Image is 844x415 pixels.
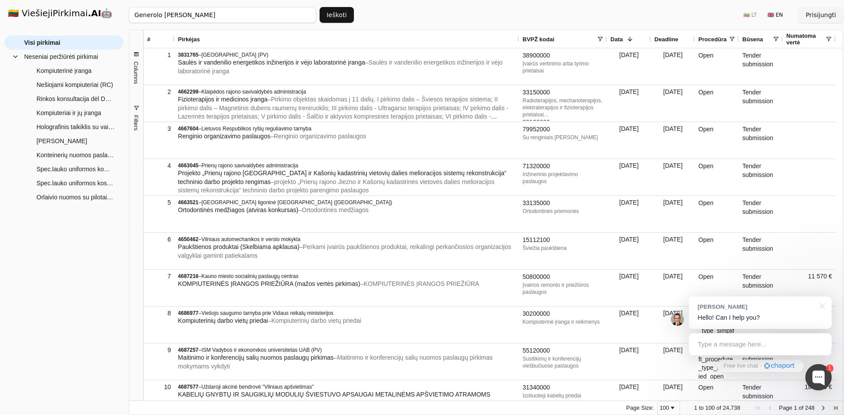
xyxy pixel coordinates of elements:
button: Ieškoti [320,7,354,23]
div: [DATE] [607,270,651,306]
span: Paukštienos produktai (Skelbiama apklausa) [178,243,299,250]
div: Previous Page [767,404,774,411]
span: Deadline [655,36,678,43]
span: Procedūra [698,36,727,43]
div: Ortodontinės priemonės [523,208,604,215]
div: Tender submission [739,159,783,195]
div: procedures.cft_procedure_type_simplified_open [695,343,739,380]
div: 1 [826,364,833,372]
div: – [178,383,516,390]
div: 30200000 [523,310,604,318]
span: Filters [133,115,139,130]
div: · [760,362,762,370]
span: 100 [705,404,715,411]
div: Tender submission [739,122,783,159]
div: Kompiuterinė įranga ir reikmenys [523,318,604,325]
span: Rinkos konsultacija dėl Duomenų saugyklų įrangos viešojo pirkimo [36,92,115,105]
div: – [178,199,516,206]
span: 4687577 [178,384,199,390]
span: 4662299 [178,89,199,95]
div: Last Page [832,404,839,411]
div: 100 [659,404,669,411]
div: Inžinerinio projektavimo paslaugos [523,171,604,185]
span: 4663045 [178,162,199,169]
div: 1 [147,49,171,61]
div: Susitikimų ir konferencijų viešbučiuose paslaugos [523,355,604,369]
span: [GEOGRAPHIC_DATA] ligoninė [GEOGRAPHIC_DATA] ([GEOGRAPHIC_DATA]) [201,199,392,206]
div: Su renginiais [PERSON_NAME] [523,134,604,141]
span: of [799,404,804,411]
div: 3 [147,123,171,135]
span: – Perkami įvairūs paukštienos produktai, reikalingi perkančiosios organizacijos valgyklai gaminti... [178,243,511,259]
div: 15112100 [523,236,604,245]
span: # [147,36,150,43]
span: Viešojo saugumo tarnyba prie Vidaus reikalų ministerijos [201,310,333,316]
div: [DATE] [607,307,651,343]
span: – projekto „Prienų rajono Jiezno ir Kašonių kadastrinės vietovės dalies melioracijos sistemų reko... [178,178,495,194]
div: – [178,125,516,132]
button: Prisijungti [799,7,843,23]
div: 10 [147,381,171,393]
span: – Renginio organizavimo paslaugos [270,133,366,140]
div: 7 [147,270,171,283]
a: Free live chat· [717,360,803,372]
span: Spec.lauko uniformos kostiumo švarkas ir kelnės [36,177,115,190]
div: Type a message here... [689,333,832,355]
span: Prienų rajono savivaldybės administracija [201,162,298,169]
div: [DATE] [651,48,695,85]
span: Columns [133,61,139,84]
div: Open [695,233,739,269]
div: Įvairūs vertinimo arba tyrimo prietaisai [523,60,604,74]
div: 38900000 [523,51,604,60]
span: – Ortodontinės medžiagos [298,206,369,213]
div: – [178,346,516,354]
span: Page [779,404,792,411]
div: Radioterapijos, mechanoterapijos, elektraterapijos ir fizioterapijos prietaisai [523,97,604,118]
span: – KOMPIUTERINĖS ĮRANGOS PRIEŽIŪRA [360,280,479,287]
div: Šviežia paukštiena [523,245,604,252]
div: [DATE] [607,196,651,232]
div: 9 [147,344,171,357]
div: Open [695,270,739,306]
span: 248 [805,404,815,411]
div: 4 [147,159,171,172]
div: 2 [147,86,171,98]
span: – Pirkimo objektas skaidomas į 11 dalių. I pirkimo dalis – Šviesos terapijos sistema; II pirkimo ... [178,96,512,137]
div: Next Page [820,404,827,411]
span: 4663521 [178,199,199,206]
div: 55120000 [523,346,604,355]
div: 11 570 € [783,270,836,306]
span: Pirkėjas [178,36,200,43]
div: Tender submission [739,233,783,269]
span: Klaipėdos rajono savivaldybės administracija [201,89,306,95]
span: Konteinerių nuomos paslauga [36,148,115,162]
span: BVPŽ kodai [523,36,554,43]
div: [DATE] [651,196,695,232]
span: Numatoma vertė [786,32,825,46]
span: Nešiojami kompiuteriai (RC) [36,78,113,91]
div: 45 000 € [783,343,836,380]
span: Kompiuteriai ir jų įranga [36,106,101,119]
span: 1 [794,404,797,411]
span: Renginio organizavimo paslaugos [178,133,270,140]
span: of [717,404,721,411]
div: – [178,236,516,243]
div: [PERSON_NAME] [698,303,814,311]
span: ISM Vadybos ir ekonomikos universitetas UAB (PV) [201,347,322,353]
span: 4687257 [178,347,199,353]
span: 4650462 [178,236,199,242]
div: [DATE] [651,85,695,122]
div: – [178,51,516,58]
div: – [178,88,516,95]
div: 31340000 [523,383,604,392]
span: 1 [694,404,697,411]
div: Tender submission [739,270,783,306]
div: Įvairios remonto ir priežiūros paslaugos [523,281,604,296]
div: [DATE] [651,307,695,343]
div: 8 [147,307,171,320]
div: Page Size: [626,404,654,411]
div: [DATE] [651,270,695,306]
span: Uždaroji akcinė bendrovė "Vilniaus apšvietimas" [201,384,314,390]
div: Tender submission [739,196,783,232]
div: [DATE] [607,122,651,159]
